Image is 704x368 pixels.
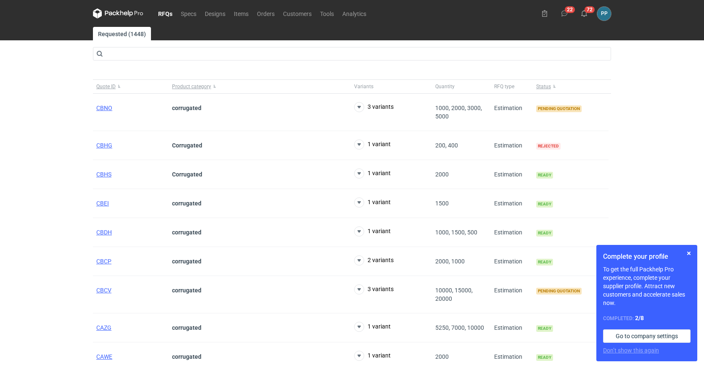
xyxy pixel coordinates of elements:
[354,351,391,361] button: 1 variant
[491,160,533,189] div: Estimation
[93,8,143,18] svg: Packhelp Pro
[491,131,533,160] div: Estimation
[435,353,449,360] span: 2000
[172,200,201,207] strong: corrugated
[172,83,211,90] span: Product category
[435,287,473,302] span: 10000, 15000, 20000
[536,230,553,237] span: Ready
[172,229,201,236] strong: corrugated
[491,218,533,247] div: Estimation
[603,265,691,307] p: To get the full Packhelp Pro experience, complete your supplier profile. Attract new customers an...
[253,8,279,18] a: Orders
[558,7,571,20] button: 22
[96,353,112,360] a: CAWE
[354,168,391,179] button: 1 variant
[172,287,201,294] strong: corrugated
[96,105,112,111] a: CBNO
[316,8,338,18] a: Tools
[172,142,202,149] strong: Corrugated
[172,258,201,265] strong: corrugated
[491,313,533,342] div: Estimation
[435,105,482,120] span: 1000, 2000, 3000, 5000
[96,83,116,90] span: Quote ID
[354,197,391,208] button: 1 variant
[491,276,533,313] div: Estimation
[536,172,553,179] span: Ready
[172,171,202,178] strong: Corrugated
[172,324,201,331] strong: corrugated
[536,83,551,90] span: Status
[491,189,533,218] div: Estimation
[603,252,691,262] h1: Complete your profile
[603,329,691,343] a: Go to company settings
[96,171,111,178] a: CBHS
[201,8,230,18] a: Designs
[230,8,253,18] a: Items
[96,324,111,331] a: CAZG
[172,353,201,360] strong: corrugated
[536,105,582,112] span: Pending quotation
[154,8,177,18] a: RFQs
[93,27,151,40] a: Requested (1448)
[338,8,371,18] a: Analytics
[172,105,201,111] strong: corrugated
[536,143,561,150] span: Rejected
[536,288,582,294] span: Pending quotation
[177,8,201,18] a: Specs
[597,7,611,21] button: PP
[435,324,484,331] span: 5250, 7000, 10000
[93,80,169,93] button: Quote ID
[635,315,644,321] strong: 2 / 8
[96,287,111,294] a: CBCV
[435,200,449,207] span: 1500
[577,7,591,20] button: 72
[279,8,316,18] a: Customers
[435,258,465,265] span: 2000, 1000
[435,83,455,90] span: Quantity
[536,259,553,265] span: Ready
[96,229,112,236] a: CBDH
[491,94,533,131] div: Estimation
[354,83,373,90] span: Variants
[354,102,394,112] button: 3 variants
[354,139,391,150] button: 1 variant
[536,354,553,361] span: Ready
[435,229,477,236] span: 1000, 1500, 500
[684,248,694,258] button: Skip for now
[354,226,391,237] button: 1 variant
[491,247,533,276] div: Estimation
[435,171,449,178] span: 2000
[354,322,391,332] button: 1 variant
[597,7,611,21] div: Paweł Puch
[96,200,109,207] a: CBEI
[536,201,553,208] span: Ready
[536,325,553,332] span: Ready
[603,314,691,323] div: Completed:
[96,258,111,265] a: CBCP
[494,83,514,90] span: RFQ type
[169,80,351,93] button: Product category
[354,284,394,294] button: 3 variants
[96,142,112,149] a: CBHG
[533,80,609,93] button: Status
[435,142,458,149] span: 200, 400
[354,255,394,265] button: 2 variants
[603,346,659,355] button: Don’t show this again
